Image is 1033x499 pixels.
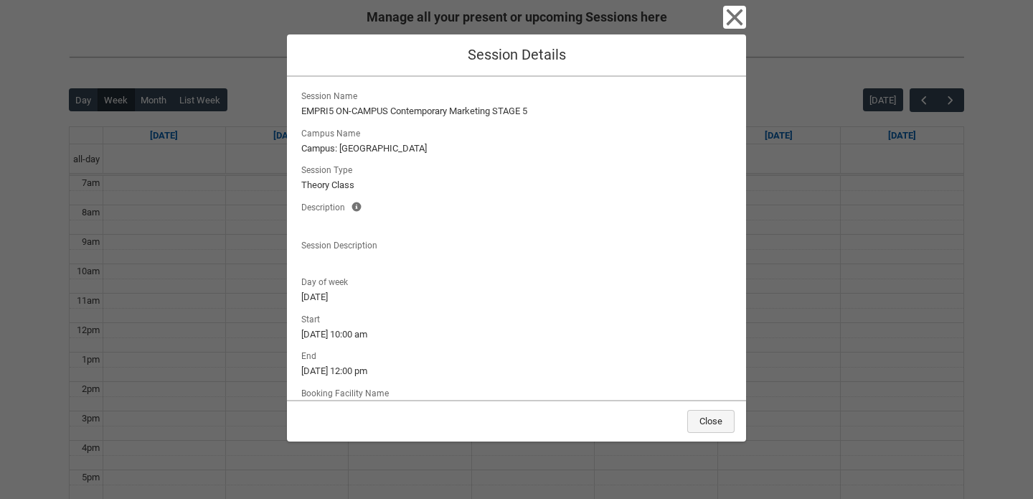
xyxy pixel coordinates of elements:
[301,87,363,103] span: Session Name
[301,347,322,363] span: End
[301,124,366,140] span: Campus Name
[301,384,395,400] span: Booking Facility Name
[301,198,351,214] span: Description
[301,310,326,326] span: Start
[301,141,732,156] lightning-formatted-text: Campus: [GEOGRAPHIC_DATA]
[301,178,732,192] lightning-formatted-text: Theory Class
[301,327,732,342] lightning-formatted-text: [DATE] 10:00 am
[687,410,735,433] button: Close
[301,104,732,118] lightning-formatted-text: EMPRI5 ON-CAMPUS Contemporary Marketing STAGE 5
[301,273,354,289] span: Day of week
[301,364,732,378] lightning-formatted-text: [DATE] 12:00 pm
[301,161,358,177] span: Session Type
[301,236,383,252] span: Session Description
[723,6,746,29] button: Close
[301,290,732,304] lightning-formatted-text: [DATE]
[468,46,566,63] span: Session Details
